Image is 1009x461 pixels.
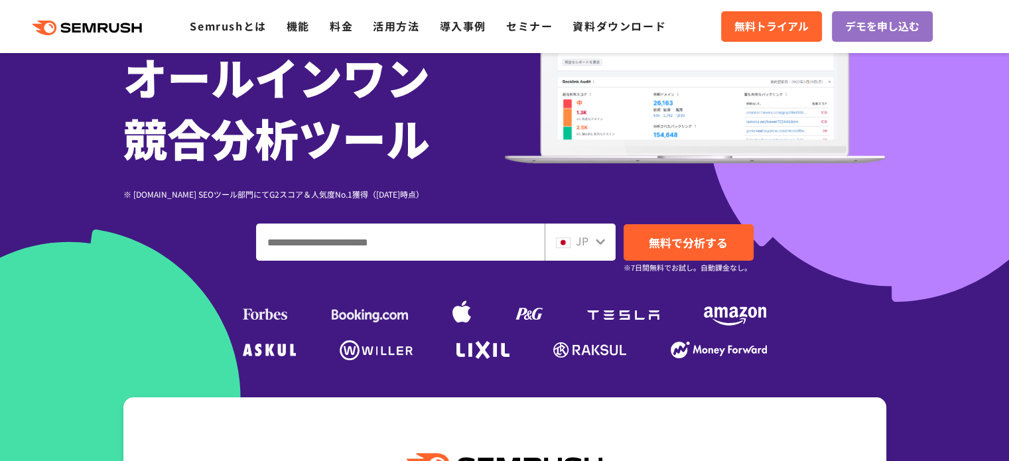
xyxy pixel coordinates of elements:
[190,18,266,34] a: Semrushとは
[373,18,419,34] a: 活用方法
[845,18,919,35] span: デモを申し込む
[734,18,809,35] span: 無料トライアル
[123,188,505,200] div: ※ [DOMAIN_NAME] SEOツール部門にてG2スコア＆人気度No.1獲得（[DATE]時点）
[123,46,505,168] h1: オールインワン 競合分析ツール
[440,18,486,34] a: 導入事例
[287,18,310,34] a: 機能
[330,18,353,34] a: 料金
[506,18,553,34] a: セミナー
[624,261,752,274] small: ※7日間無料でお試し。自動課金なし。
[649,234,728,251] span: 無料で分析する
[721,11,822,42] a: 無料トライアル
[624,224,754,261] a: 無料で分析する
[572,18,666,34] a: 資料ダウンロード
[576,233,588,249] span: JP
[257,224,544,260] input: ドメイン、キーワードまたはURLを入力してください
[832,11,933,42] a: デモを申し込む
